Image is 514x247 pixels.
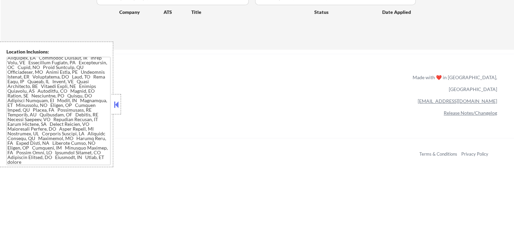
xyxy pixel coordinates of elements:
[461,151,488,157] a: Privacy Policy
[314,6,372,18] div: Status
[410,71,497,95] div: Made with ❤️ in [GEOGRAPHIC_DATA], [GEOGRAPHIC_DATA]
[444,110,497,116] a: Release Notes/Changelog
[191,9,308,16] div: Title
[6,48,111,55] div: Location Inclusions:
[382,9,412,16] div: Date Applied
[164,9,191,16] div: ATS
[119,9,164,16] div: Company
[418,98,497,104] a: [EMAIL_ADDRESS][DOMAIN_NAME]
[419,151,457,157] a: Terms & Conditions
[14,81,271,88] a: Refer & earn free applications 👯‍♀️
